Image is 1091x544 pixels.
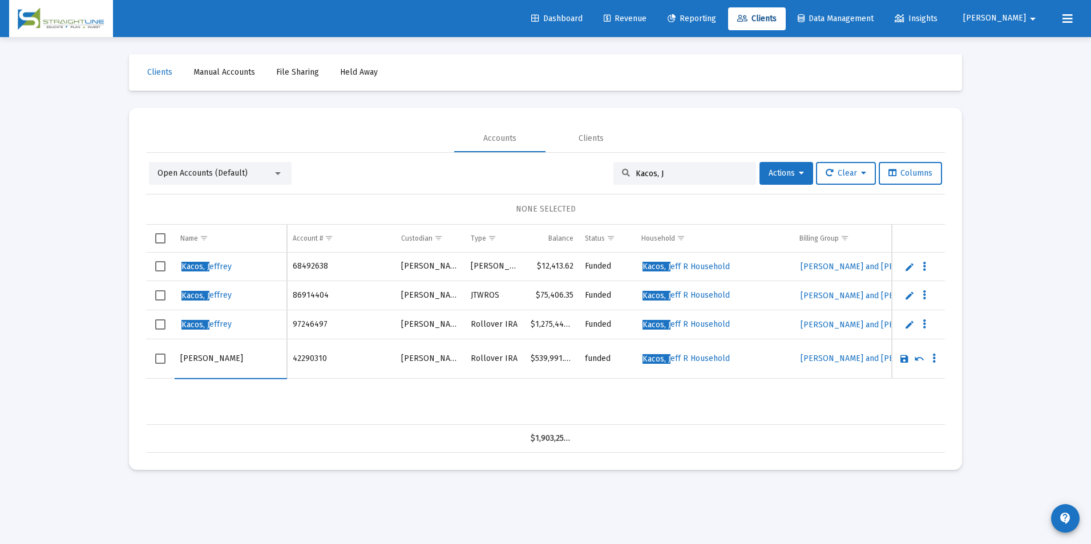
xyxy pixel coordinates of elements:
[677,234,685,242] span: Show filter options for column 'Household'
[799,350,1019,367] a: [PERSON_NAME] and [PERSON_NAME].90% Tiered-Arrears
[287,253,395,281] td: 68492638
[899,354,910,364] a: Save
[395,310,465,339] td: [PERSON_NAME]
[668,14,716,23] span: Reporting
[643,354,670,364] span: Kacos, J
[888,168,932,178] span: Columns
[155,290,165,301] div: Select row
[525,225,579,252] td: Column Balance
[595,7,656,30] a: Revenue
[799,258,1019,275] a: [PERSON_NAME] and [PERSON_NAME].90% Tiered-Arrears
[180,258,233,275] a: Kacos, Jeffrey
[18,7,104,30] img: Dashboard
[801,354,1017,363] span: [PERSON_NAME] and [PERSON_NAME].90% Tiered-Arrears
[155,354,165,364] div: Select row
[794,225,1045,252] td: Column Billing Group
[175,225,287,252] td: Column Name
[799,234,839,243] div: Billing Group
[147,67,172,77] span: Clients
[728,7,786,30] a: Clients
[522,7,592,30] a: Dashboard
[465,281,525,310] td: JTWROS
[759,162,813,185] button: Actions
[643,290,730,300] span: eff R Household
[789,7,883,30] a: Data Management
[641,287,731,304] a: Kacos, Jeff R Household
[579,225,636,252] td: Column Status
[643,354,730,363] span: eff R Household
[434,234,443,242] span: Show filter options for column 'Custodian'
[579,133,604,144] div: Clients
[287,225,395,252] td: Column Account #
[799,287,1019,304] a: [PERSON_NAME] and [PERSON_NAME].90% Tiered-Arrears
[737,14,777,23] span: Clients
[193,67,255,77] span: Manual Accounts
[525,281,579,310] td: $75,406.35
[465,310,525,339] td: Rollover IRA
[267,61,328,84] a: File Sharing
[585,319,630,330] div: Funded
[585,290,630,301] div: Funded
[325,234,333,242] span: Show filter options for column 'Account #'
[531,14,583,23] span: Dashboard
[181,290,232,300] span: effrey
[1026,7,1040,30] mat-icon: arrow_drop_down
[181,262,209,271] span: Kacos, J
[643,262,670,271] span: Kacos, J
[180,316,233,333] a: Kacos, Jeffrey
[287,281,395,310] td: 86914404
[525,310,579,339] td: $1,275,444.73
[395,281,465,310] td: [PERSON_NAME]
[465,253,525,281] td: [PERSON_NAME]
[641,258,731,275] a: Kacos, Jeff R Household
[287,310,395,339] td: 97246497
[401,234,433,243] div: Custodian
[531,433,573,444] div: $1,903,256.58
[904,319,915,330] a: Edit
[641,234,675,243] div: Household
[826,168,866,178] span: Clear
[471,234,486,243] div: Type
[1058,511,1072,525] mat-icon: contact_support
[340,67,378,77] span: Held Away
[641,350,731,367] a: Kacos, Jeff R Household
[146,225,945,453] div: Data grid
[155,204,936,215] div: NONE SELECTED
[636,225,794,252] td: Column Household
[395,339,465,378] td: [PERSON_NAME]
[643,262,730,271] span: eff R Household
[138,61,181,84] a: Clients
[799,316,1019,333] a: [PERSON_NAME] and [PERSON_NAME].90% Tiered-Arrears
[488,234,496,242] span: Show filter options for column 'Type'
[525,253,579,281] td: $12,413.62
[801,320,1017,330] span: [PERSON_NAME] and [PERSON_NAME].90% Tiered-Arrears
[180,234,198,243] div: Name
[180,287,233,304] a: Kacos, Jeffrey
[904,262,915,272] a: Edit
[184,61,264,84] a: Manual Accounts
[607,234,615,242] span: Show filter options for column 'Status'
[585,261,630,272] div: Funded
[879,162,942,185] button: Columns
[548,234,573,243] div: Balance
[604,14,646,23] span: Revenue
[798,14,874,23] span: Data Management
[895,14,938,23] span: Insights
[904,290,915,301] a: Edit
[658,7,725,30] a: Reporting
[801,262,1017,271] span: [PERSON_NAME] and [PERSON_NAME].90% Tiered-Arrears
[465,225,525,252] td: Column Type
[200,234,208,242] span: Show filter options for column 'Name'
[641,316,731,333] a: Kacos, Jeff R Household
[949,7,1053,30] button: [PERSON_NAME]
[841,234,849,242] span: Show filter options for column 'Billing Group'
[181,291,209,301] span: Kacos, J
[395,253,465,281] td: [PERSON_NAME]
[525,339,579,378] td: $539,991.88
[181,320,209,330] span: Kacos, J
[585,234,605,243] div: Status
[914,354,924,364] a: Cancel
[276,67,319,77] span: File Sharing
[293,234,323,243] div: Account #
[181,319,232,329] span: effrey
